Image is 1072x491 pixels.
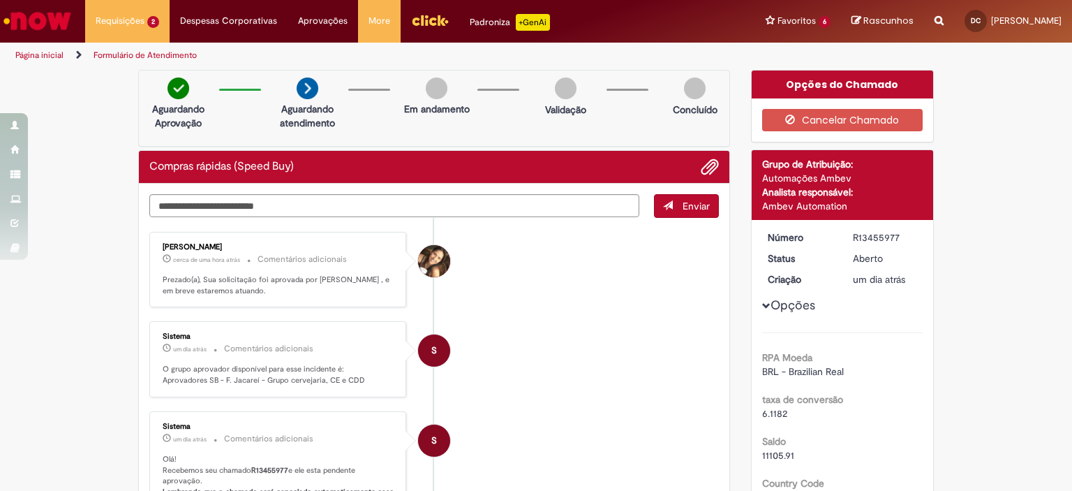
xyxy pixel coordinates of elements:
span: 6.1182 [762,407,787,420]
button: Cancelar Chamado [762,109,923,131]
div: Grupo de Atribuição: [762,157,923,171]
b: Country Code [762,477,824,490]
span: 6 [819,16,831,28]
div: Automações Ambev [762,171,923,185]
span: cerca de uma hora atrás [173,256,240,264]
p: +GenAi [516,14,550,31]
small: Comentários adicionais [258,254,347,265]
dt: Número [757,230,843,244]
small: Comentários adicionais [224,343,313,355]
p: Aguardando atendimento [274,102,341,130]
div: Aberto [853,251,918,265]
div: Ambev Automation [762,199,923,213]
a: Rascunhos [851,15,914,28]
div: 28/08/2025 09:02:09 [853,272,918,286]
img: img-circle-grey.png [555,78,576,99]
span: S [431,334,437,367]
b: R13455977 [251,465,288,476]
time: 28/08/2025 09:02:23 [173,435,207,444]
span: [PERSON_NAME] [991,15,1062,27]
span: Favoritos [777,14,816,28]
div: [PERSON_NAME] [163,243,395,251]
span: Requisições [96,14,144,28]
span: Aprovações [298,14,348,28]
p: Prezado(a), Sua solicitação foi aprovada por [PERSON_NAME] , e em breve estaremos atuando. [163,274,395,296]
span: 11105.91 [762,449,794,462]
div: Opções do Chamado [752,71,934,98]
img: arrow-next.png [297,78,318,99]
time: 29/08/2025 14:11:15 [173,256,240,264]
b: Saldo [762,435,786,448]
span: um dia atrás [853,273,905,286]
ul: Trilhas de página [10,43,704,68]
dt: Status [757,251,843,265]
span: 2 [147,16,159,28]
b: RPA Moeda [762,351,812,364]
a: Formulário de Atendimento [94,50,197,61]
b: taxa de conversão [762,393,843,406]
span: DC [971,16,981,25]
p: Validação [545,103,586,117]
span: Rascunhos [863,14,914,27]
dt: Criação [757,272,843,286]
span: More [368,14,390,28]
div: Giovana Rodrigues Souza Costa [418,245,450,277]
a: Página inicial [15,50,64,61]
div: System [418,335,450,367]
div: R13455977 [853,230,918,244]
div: Padroniza [470,14,550,31]
img: click_logo_yellow_360x200.png [411,10,449,31]
textarea: Digite sua mensagem aqui... [149,194,639,218]
span: BRL - Brazilian Real [762,365,844,378]
p: Concluído [673,103,717,117]
div: Sistema [163,332,395,341]
p: O grupo aprovador disponível para esse incidente é: Aprovadores SB - F. Jacareí - Grupo cervejari... [163,364,395,386]
span: um dia atrás [173,435,207,444]
p: Aguardando Aprovação [144,102,212,130]
button: Enviar [654,194,719,218]
button: Adicionar anexos [701,158,719,176]
time: 28/08/2025 09:02:09 [853,273,905,286]
small: Comentários adicionais [224,433,313,445]
h2: Compras rápidas (Speed Buy) Histórico de tíquete [149,161,294,173]
div: System [418,425,450,457]
span: um dia atrás [173,345,207,353]
p: Em andamento [404,102,470,116]
img: img-circle-grey.png [426,78,447,99]
span: Despesas Corporativas [180,14,277,28]
span: S [431,424,437,457]
img: ServiceNow [1,7,73,35]
img: check-circle-green.png [167,78,189,99]
span: Enviar [683,200,710,212]
div: Analista responsável: [762,185,923,199]
div: Sistema [163,423,395,431]
img: img-circle-grey.png [684,78,706,99]
time: 28/08/2025 09:02:25 [173,345,207,353]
